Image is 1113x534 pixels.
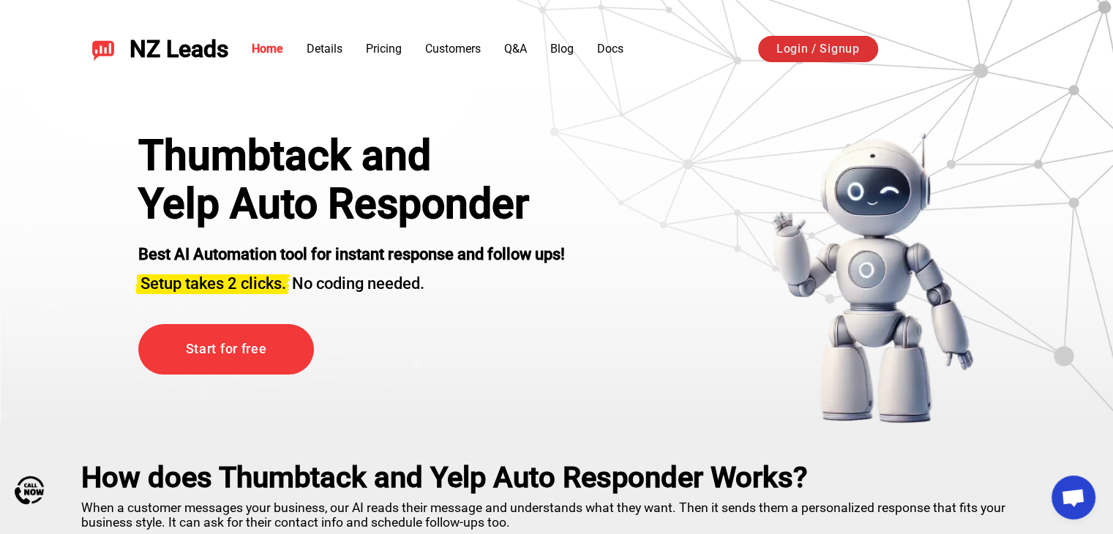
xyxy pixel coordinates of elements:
a: Details [307,42,342,56]
strong: Best AI Automation tool for instant response and follow ups! [138,245,565,263]
a: Blog [550,42,574,56]
a: Q&A [504,42,527,56]
img: Call Now [15,475,44,505]
span: Setup takes 2 clicks. [140,274,286,293]
a: Login / Signup [758,36,878,62]
span: NZ Leads [130,36,228,63]
img: NZ Leads logo [91,37,115,61]
a: Pricing [366,42,402,56]
a: Customers [425,42,481,56]
div: Open chat [1052,475,1095,519]
iframe: Sign in with Google Button [893,34,1041,66]
a: Start for free [138,324,314,375]
h3: No coding needed. [138,266,565,295]
div: Thumbtack and [138,132,565,180]
h1: Yelp Auto Responder [138,180,565,228]
h2: How does Thumbtack and Yelp Auto Responder Works? [81,461,1033,494]
a: Home [252,42,283,56]
img: yelp bot [771,132,975,424]
a: Docs [597,42,623,56]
